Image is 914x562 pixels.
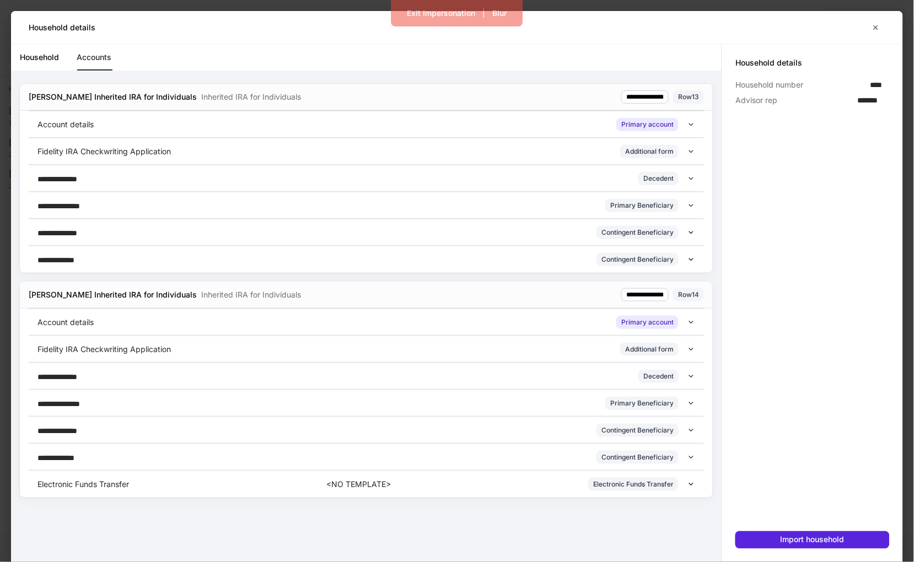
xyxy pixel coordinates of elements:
[493,9,507,17] div: Blur
[29,138,704,165] div: Fidelity IRA Checkwriting ApplicationAdditional form
[29,309,704,336] div: Account detailsPrimary account
[625,344,674,354] div: Additional form
[201,289,301,300] p: Inherited IRA for Individuals
[601,254,674,264] div: Contingent Beneficiary
[678,289,699,300] div: Row 14
[37,146,171,157] p: Fidelity IRA Checkwriting Application
[29,91,197,102] p: [PERSON_NAME] Inherited IRA for Individuals
[37,317,94,328] p: Account details
[29,471,704,498] div: Electronic Funds Transfer<NO TEMPLATE>Electronic Funds Transfer
[643,173,674,183] div: Decedent
[29,111,704,138] div: Account detailsPrimary account
[601,425,674,435] div: Contingent Beneficiary
[37,479,129,490] p: Electronic Funds Transfer
[593,479,674,489] div: Electronic Funds Transfer
[610,200,674,210] div: Primary Beneficiary
[735,57,890,68] h5: Household details
[735,95,851,106] div: Advisor rep
[735,531,890,549] button: Import household
[601,452,674,462] div: Contingent Beneficiary
[621,317,674,327] div: Primary account
[643,371,674,381] div: Decedent
[37,119,94,130] p: Account details
[29,22,95,33] h5: Household details
[625,146,674,156] div: Additional form
[29,289,197,300] p: [PERSON_NAME] Inherited IRA for Individuals
[610,398,674,408] div: Primary Beneficiary
[201,91,301,102] p: Inherited IRA for Individuals
[407,9,476,17] div: Exit Impersonation
[20,44,59,71] a: Household
[621,119,674,129] div: Primary account
[326,479,391,490] div: <NO TEMPLATE>
[781,536,845,544] div: Import household
[735,79,864,90] div: Household number
[678,91,699,102] div: Row 13
[77,44,111,71] a: Accounts
[601,227,674,237] div: Contingent Beneficiary
[37,344,171,355] p: Fidelity IRA Checkwriting Application
[29,336,704,363] div: Fidelity IRA Checkwriting ApplicationAdditional form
